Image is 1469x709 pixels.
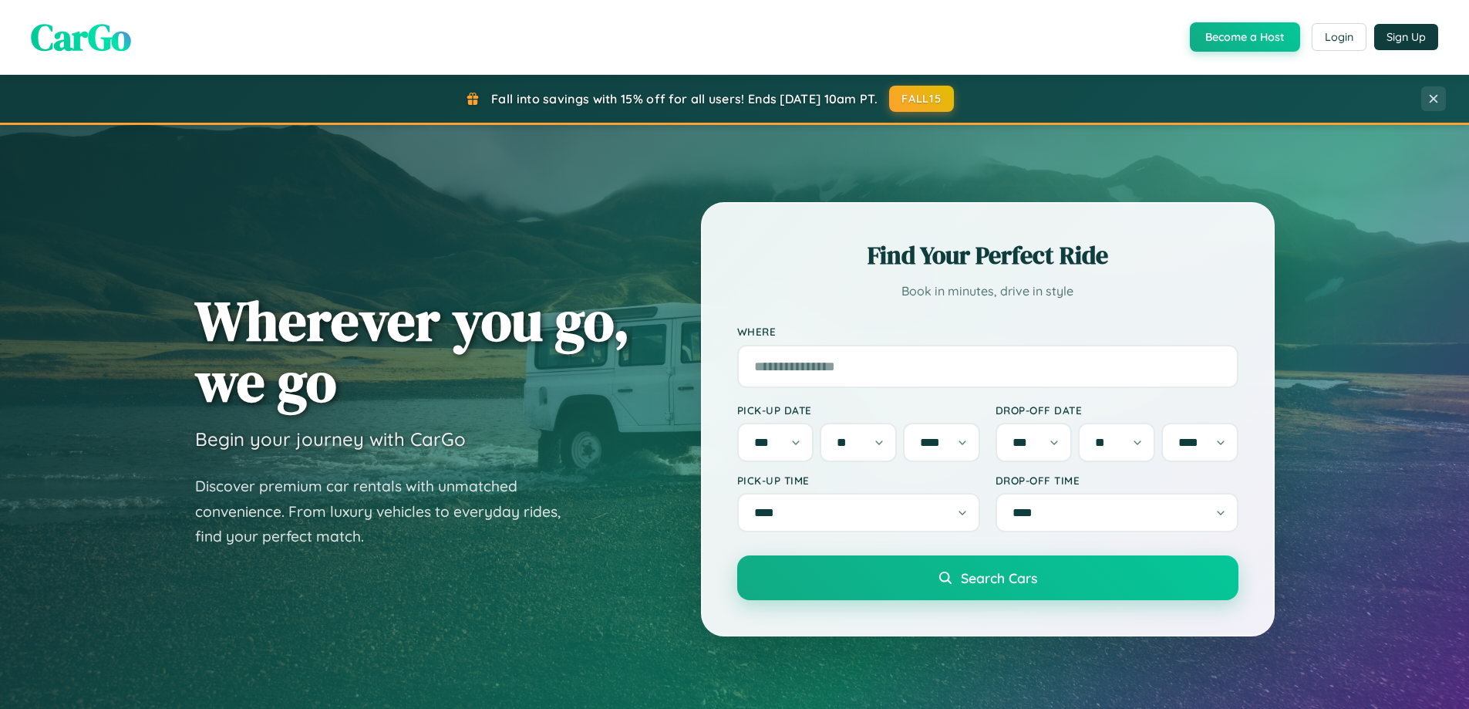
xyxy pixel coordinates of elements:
p: Book in minutes, drive in style [737,280,1238,302]
label: Pick-up Time [737,474,980,487]
h1: Wherever you go, we go [195,290,630,412]
h2: Find Your Perfect Ride [737,238,1238,272]
button: Login [1312,23,1366,51]
span: Search Cars [961,569,1037,586]
label: Pick-up Date [737,403,980,417]
button: Search Cars [737,555,1238,600]
button: Sign Up [1374,24,1438,50]
label: Where [737,326,1238,339]
label: Drop-off Date [996,403,1238,417]
h3: Begin your journey with CarGo [195,427,466,451]
span: Fall into savings with 15% off for all users! Ends [DATE] 10am PT. [491,91,878,106]
span: CarGo [31,12,131,62]
p: Discover premium car rentals with unmatched convenience. From luxury vehicles to everyday rides, ... [195,474,581,549]
button: FALL15 [889,86,954,112]
label: Drop-off Time [996,474,1238,487]
button: Become a Host [1190,22,1300,52]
